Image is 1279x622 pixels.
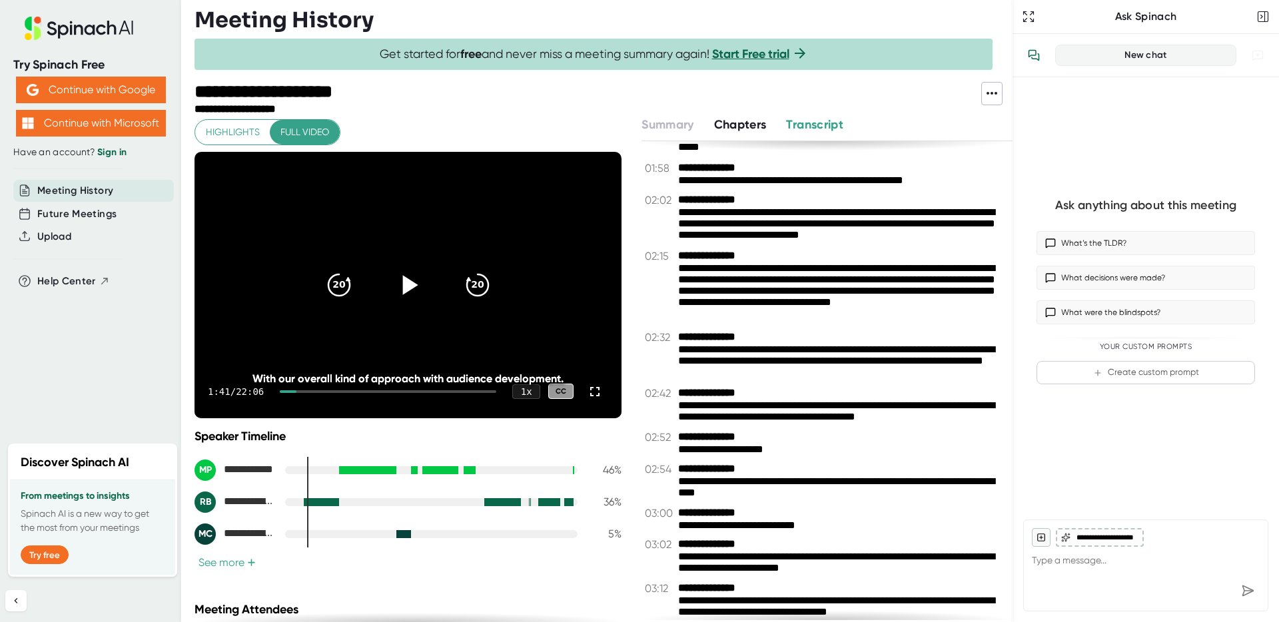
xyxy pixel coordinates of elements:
span: Get started for and never miss a meeting summary again! [380,47,808,62]
button: Expand to Ask Spinach page [1019,7,1038,26]
span: 02:32 [645,331,675,344]
div: 1 x [512,384,540,399]
a: Start Free trial [712,47,789,61]
span: Highlights [206,124,260,141]
div: Speaker Timeline [195,429,622,444]
div: 5 % [588,527,622,540]
div: Meeting Attendees [195,602,625,617]
button: Create custom prompt [1037,361,1255,384]
span: + [247,557,256,568]
div: Max Crampton-Thomas [195,523,274,545]
span: 02:42 [645,387,675,400]
div: Ask Spinach [1038,10,1254,23]
button: Transcript [786,116,843,134]
span: 02:54 [645,463,675,475]
img: Aehbyd4JwY73AAAAAElFTkSuQmCC [27,84,39,96]
a: Sign in [97,147,127,158]
div: RB [195,491,216,513]
button: Full video [270,120,340,145]
button: Collapse sidebar [5,590,27,611]
div: 1:41 / 22:06 [208,386,264,397]
span: 01:58 [645,162,675,174]
div: Rob Bellenfant [195,491,274,513]
button: Meeting History [37,183,113,198]
button: Close conversation sidebar [1254,7,1272,26]
button: What decisions were made? [1037,266,1255,290]
div: Try Spinach Free [13,57,168,73]
span: Transcript [786,117,843,132]
button: What were the blindspots? [1037,300,1255,324]
div: MC [195,523,216,545]
b: free [460,47,482,61]
button: What’s the TLDR? [1037,231,1255,255]
button: Highlights [195,120,270,145]
div: MP [195,460,216,481]
button: Continue with Microsoft [16,110,166,137]
span: 03:12 [645,582,675,595]
div: 36 % [588,495,622,508]
span: Chapters [714,117,767,132]
div: CC [548,384,574,399]
div: Your Custom Prompts [1037,342,1255,352]
span: 02:02 [645,194,675,206]
span: Summary [641,117,693,132]
span: Help Center [37,274,96,289]
button: Summary [641,116,693,134]
div: With our overall kind of approach with audience development. [237,372,579,385]
div: Have an account? [13,147,168,158]
button: Try free [21,545,69,564]
p: Spinach AI is a new way to get the most from your meetings [21,507,165,535]
div: Meenal Patel [195,460,274,481]
span: 02:15 [645,250,675,262]
div: New chat [1064,49,1228,61]
span: 03:02 [645,538,675,551]
button: See more+ [195,555,260,569]
span: 02:52 [645,431,675,444]
div: Ask anything about this meeting [1055,198,1236,213]
button: Help Center [37,274,110,289]
button: Chapters [714,116,767,134]
span: Full video [280,124,329,141]
span: 03:00 [645,507,675,519]
button: View conversation history [1021,42,1047,69]
div: Send message [1236,579,1260,603]
h2: Discover Spinach AI [21,454,129,471]
h3: From meetings to insights [21,491,165,501]
button: Upload [37,229,71,244]
button: Future Meetings [37,206,117,222]
h3: Meeting History [195,7,374,33]
div: 46 % [588,464,622,476]
button: Continue with Google [16,77,166,103]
